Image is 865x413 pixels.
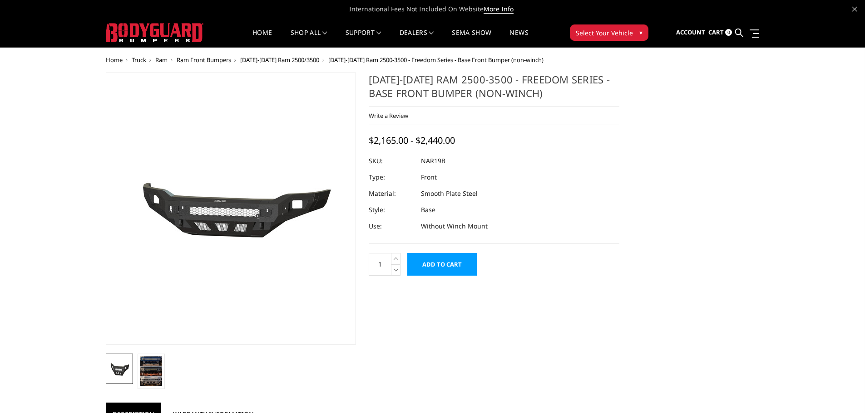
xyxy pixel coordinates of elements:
[140,356,162,386] img: 2019-2025 Ram 2500-3500 - Freedom Series - Base Front Bumper (non-winch)
[570,24,648,41] button: Select Your Vehicle
[132,56,146,64] a: Truck
[369,202,414,218] dt: Style:
[369,134,455,146] span: $2,165.00 - $2,440.00
[369,112,408,120] a: Write a Review
[109,356,130,381] img: 2019-2025 Ram 2500-3500 - Freedom Series - Base Front Bumper (non-winch)
[484,5,514,14] a: More Info
[421,169,437,185] dd: Front
[639,28,643,37] span: ▾
[369,185,414,202] dt: Material:
[106,23,203,42] img: BODYGUARD BUMPERS
[407,253,477,276] input: Add to Cart
[328,56,544,64] span: [DATE]-[DATE] Ram 2500-3500 - Freedom Series - Base Front Bumper (non-winch)
[421,218,488,234] dd: Without Winch Mount
[369,169,414,185] dt: Type:
[369,218,414,234] dt: Use:
[106,73,356,345] a: 2019-2025 Ram 2500-3500 - Freedom Series - Base Front Bumper (non-winch)
[177,56,231,64] a: Ram Front Bumpers
[421,202,435,218] dd: Base
[509,29,528,47] a: News
[400,29,434,47] a: Dealers
[421,185,478,202] dd: Smooth Plate Steel
[421,153,445,169] dd: NAR19B
[155,56,168,64] a: Ram
[576,28,633,38] span: Select Your Vehicle
[708,28,724,36] span: Cart
[725,29,732,36] span: 0
[291,29,327,47] a: shop all
[676,28,705,36] span: Account
[452,29,491,47] a: SEMA Show
[252,29,272,47] a: Home
[369,153,414,169] dt: SKU:
[708,20,732,45] a: Cart 0
[117,155,344,262] img: 2019-2025 Ram 2500-3500 - Freedom Series - Base Front Bumper (non-winch)
[346,29,381,47] a: Support
[676,20,705,45] a: Account
[240,56,319,64] a: [DATE]-[DATE] Ram 2500/3500
[369,73,619,107] h1: [DATE]-[DATE] Ram 2500-3500 - Freedom Series - Base Front Bumper (non-winch)
[106,56,123,64] a: Home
